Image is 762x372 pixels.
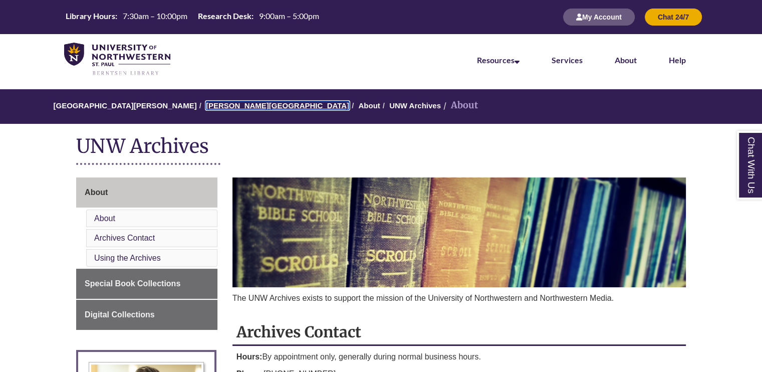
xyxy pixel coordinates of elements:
[232,292,686,304] p: The UNW Archives exists to support the mission of the University of Northwestern and Northwestern...
[62,11,119,22] th: Library Hours:
[76,177,217,208] a: About
[441,98,478,113] li: About
[85,310,155,319] span: Digital Collections
[358,101,380,110] a: About
[645,13,702,21] a: Chat 24/7
[232,319,686,346] h2: Archives Contact
[259,11,319,21] span: 9:00am – 5:00pm
[85,279,180,288] span: Special Book Collections
[236,351,682,363] p: By appointment only, generally during normal business hours.
[62,11,323,24] a: Hours Today
[552,55,583,65] a: Services
[64,43,170,76] img: UNWSP Library Logo
[123,11,187,21] span: 7:30am – 10:00pm
[94,214,115,223] a: About
[94,234,155,242] a: Archives Contact
[563,13,635,21] a: My Account
[615,55,637,65] a: About
[563,9,635,26] button: My Account
[477,55,520,65] a: Resources
[206,101,349,110] a: [PERSON_NAME][GEOGRAPHIC_DATA]
[236,352,263,361] strong: Hours:
[62,11,323,23] table: Hours Today
[389,101,441,110] a: UNW Archives
[76,300,217,330] a: Digital Collections
[76,269,217,299] a: Special Book Collections
[669,55,686,65] a: Help
[645,9,702,26] button: Chat 24/7
[76,177,217,330] div: Guide Page Menu
[53,101,196,110] a: [GEOGRAPHIC_DATA][PERSON_NAME]
[194,11,255,22] th: Research Desk:
[85,188,108,197] span: About
[94,254,161,262] a: Using the Archives
[76,134,686,160] h1: UNW Archives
